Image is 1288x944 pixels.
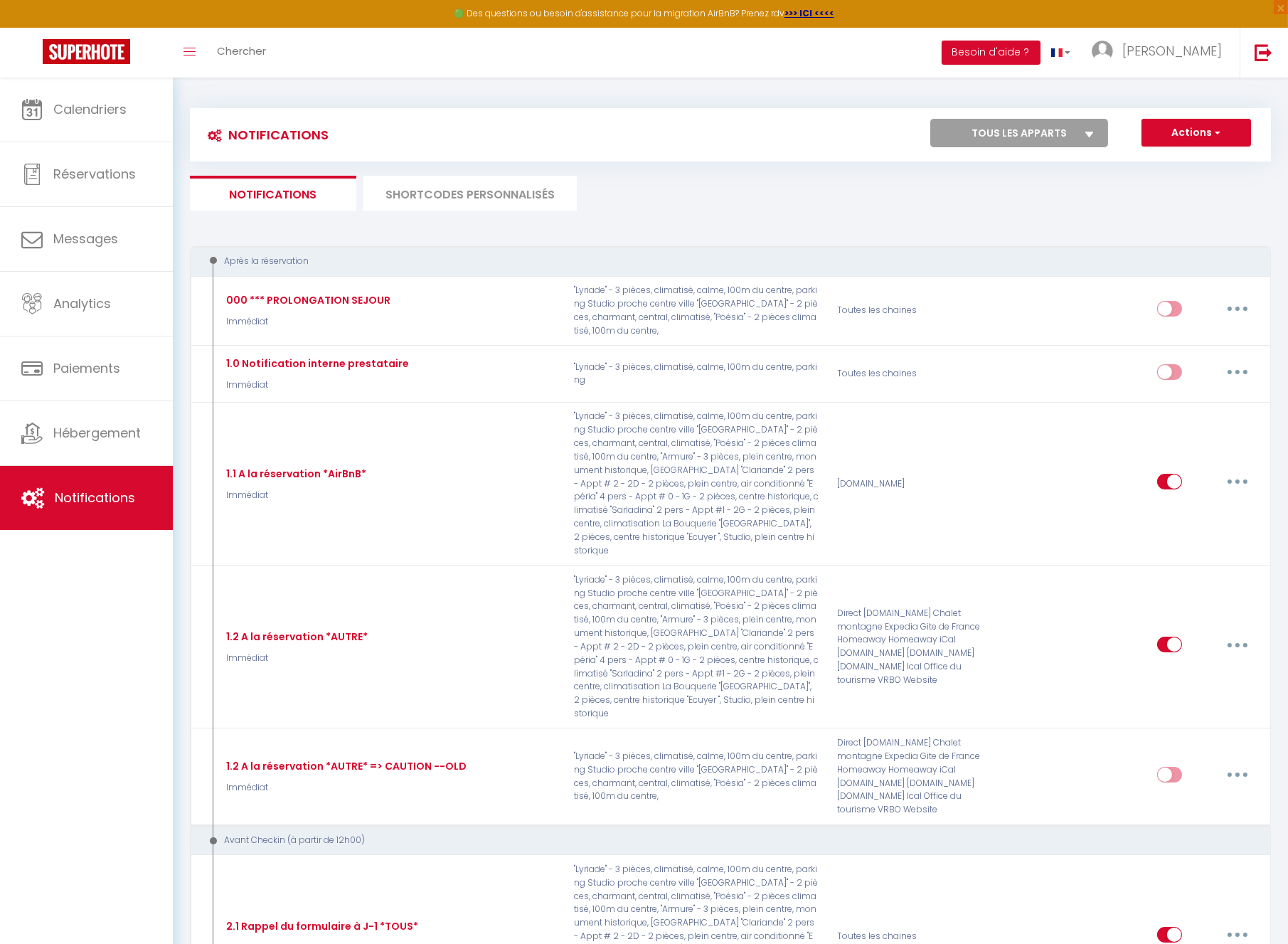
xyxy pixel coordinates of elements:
p: "Lyriade" - 3 pièces, climatisé, calme, 100m du centre, parking [565,354,829,395]
span: Analytics [53,295,111,312]
div: Avant Checkin (à partir de 12h00) [203,834,1237,847]
div: 1.0 Notification interne prestataire [223,356,409,371]
li: Notifications [190,176,356,211]
span: [PERSON_NAME] [1122,42,1222,60]
a: ... [PERSON_NAME] [1081,28,1240,78]
span: Paiements [53,359,120,377]
span: Messages [53,230,118,248]
div: 1.2 A la réservation *AUTRE* [223,629,368,645]
div: Toutes les chaines [828,284,1004,337]
div: Toutes les chaines [828,354,1004,395]
img: Super Booking [43,39,130,64]
p: Immédiat [223,378,409,392]
span: Réservations [53,165,136,183]
p: "Lyriade" - 3 pièces, climatisé, calme, 100m du centre, parking Studio proche centre ville "[GEOG... [565,736,829,817]
div: Direct [DOMAIN_NAME] Chalet montagne Expedia Gite de France Homeaway Homeaway iCal [DOMAIN_NAME] ... [828,736,1004,817]
p: Immédiat [223,489,366,502]
p: Immédiat [223,315,390,329]
div: 2.1 Rappel du formulaire à J-1 *TOUS* [223,918,418,934]
p: "Lyriade" - 3 pièces, climatisé, calme, 100m du centre, parking Studio proche centre ville "[GEOG... [565,410,829,557]
a: Chercher [206,28,277,78]
p: Immédiat [223,652,368,665]
p: Immédiat [223,781,467,795]
p: "Lyriade" - 3 pièces, climatisé, calme, 100m du centre, parking Studio proche centre ville "[GEOG... [565,284,829,337]
span: Calendriers [53,100,127,118]
img: ... [1092,41,1113,62]
div: 000 *** PROLONGATION SEJOUR [223,292,390,308]
span: Hébergement [53,424,141,442]
div: Après la réservation [203,255,1237,268]
h3: Notifications [201,119,329,151]
button: Actions [1141,119,1251,147]
div: Direct [DOMAIN_NAME] Chalet montagne Expedia Gite de France Homeaway Homeaway iCal [DOMAIN_NAME] ... [828,573,1004,721]
button: Besoin d'aide ? [942,41,1040,65]
li: SHORTCODES PERSONNALISÉS [363,176,577,211]
div: 1.2 A la réservation *AUTRE* => CAUTION --OLD [223,758,467,774]
p: "Lyriade" - 3 pièces, climatisé, calme, 100m du centre, parking Studio proche centre ville "[GEOG... [565,573,829,721]
span: Chercher [217,43,266,58]
a: >>> ICI <<<< [784,7,834,19]
div: 1.1 A la réservation *AirBnB* [223,466,366,482]
span: Notifications [55,489,135,507]
div: [DOMAIN_NAME] [828,410,1004,557]
img: logout [1255,43,1272,61]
